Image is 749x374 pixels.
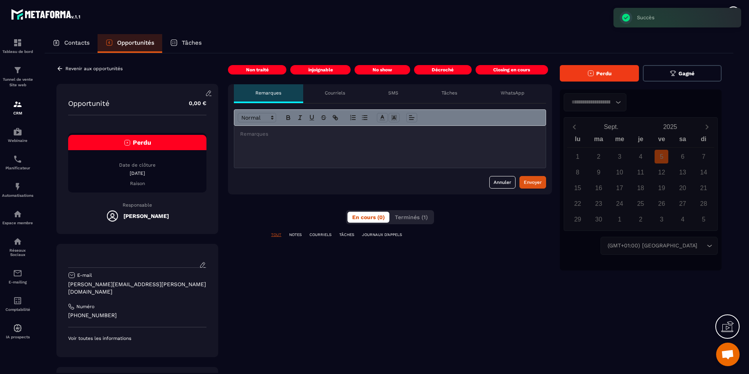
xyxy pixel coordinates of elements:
p: TOUT [271,232,281,238]
p: Revenir aux opportunités [65,66,123,71]
button: Perdu [560,65,639,82]
p: Remarques [255,90,281,96]
img: formation [13,100,22,109]
p: Planificateur [2,166,33,170]
p: Webinaire [2,138,33,143]
img: scheduler [13,154,22,164]
p: Tableau de bord [2,49,33,54]
a: schedulerschedulerPlanificateur [2,149,33,176]
p: E-mailing [2,280,33,284]
p: COURRIELS [309,232,331,238]
a: formationformationCRM [2,94,33,121]
p: Closing en cours [493,67,530,73]
p: CRM [2,111,33,115]
img: automations [13,127,22,136]
p: injoignable [308,67,333,73]
p: Courriels [325,90,345,96]
img: automations [13,209,22,219]
p: Voir toutes les informations [68,335,206,341]
h5: [PERSON_NAME] [123,213,169,219]
p: [PHONE_NUMBER] [68,312,206,319]
span: Terminés (1) [395,214,428,220]
a: social-networksocial-networkRéseaux Sociaux [2,231,33,263]
p: 0,00 € [181,96,206,111]
p: Raison [68,180,206,187]
img: accountant [13,296,22,305]
p: Opportunités [117,39,154,46]
button: En cours (0) [347,212,389,223]
p: WhatsApp [501,90,525,96]
button: Gagné [643,65,722,82]
p: Automatisations [2,193,33,198]
p: JOURNAUX D'APPELS [362,232,402,238]
img: logo [11,7,81,21]
p: NOTES [289,232,302,238]
img: formation [13,38,22,47]
span: Perdu [133,139,151,146]
span: Perdu [596,71,612,76]
p: IA prospects [2,335,33,339]
button: Annuler [489,176,516,189]
p: Tunnel de vente Site web [2,77,33,88]
a: accountantaccountantComptabilité [2,290,33,318]
a: automationsautomationsAutomatisations [2,176,33,203]
a: emailemailE-mailing [2,263,33,290]
p: Non traité [246,67,269,73]
p: Comptabilité [2,307,33,312]
a: Opportunités [98,34,162,53]
p: Date de clôture [68,162,206,168]
button: Envoyer [519,176,546,189]
a: automationsautomationsWebinaire [2,121,33,149]
p: Contacts [64,39,90,46]
img: formation [13,65,22,75]
a: Contacts [45,34,98,53]
p: E-mail [77,272,92,278]
p: Décroché [432,67,454,73]
img: social-network [13,237,22,246]
p: Tâches [441,90,457,96]
p: Tâches [182,39,202,46]
img: automations [13,323,22,333]
img: email [13,269,22,278]
a: Ouvrir le chat [716,343,740,366]
button: Terminés (1) [390,212,432,223]
p: Réseaux Sociaux [2,248,33,257]
p: Opportunité [68,99,109,107]
p: SMS [388,90,398,96]
span: Gagné [678,71,695,76]
p: TÂCHES [339,232,354,238]
img: automations [13,182,22,191]
p: [DATE] [68,170,206,176]
p: No show [373,67,392,73]
a: formationformationTableau de bord [2,32,33,60]
a: Tâches [162,34,210,53]
a: formationformationTunnel de vente Site web [2,60,33,94]
span: En cours (0) [352,214,385,220]
div: Envoyer [524,178,542,186]
p: Numéro [76,303,94,310]
a: automationsautomationsEspace membre [2,203,33,231]
p: Espace membre [2,221,33,225]
p: Responsable [68,202,206,208]
p: [PERSON_NAME][EMAIL_ADDRESS][PERSON_NAME][DOMAIN_NAME] [68,281,206,296]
